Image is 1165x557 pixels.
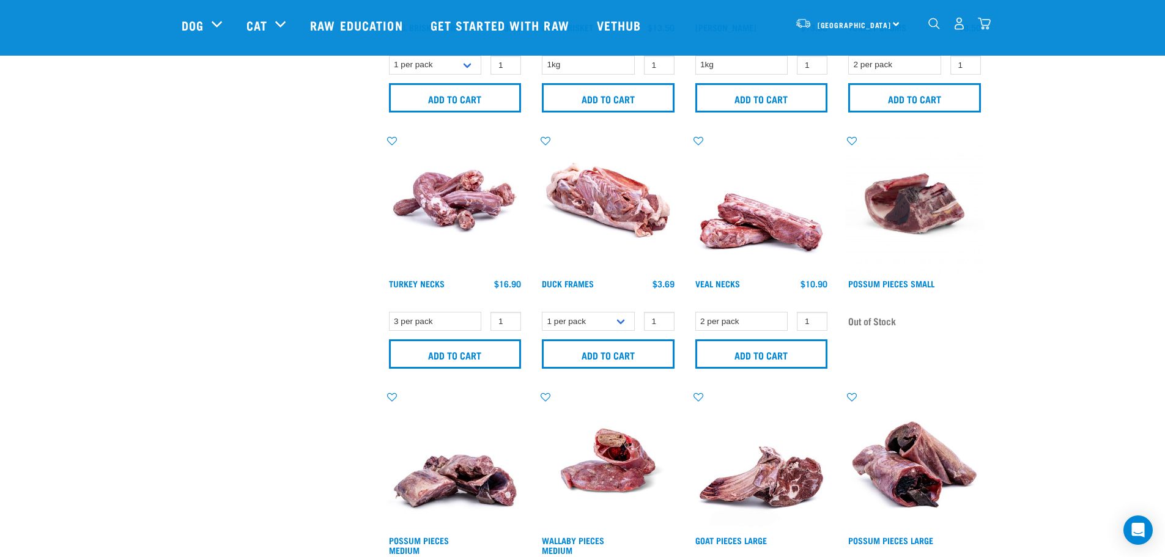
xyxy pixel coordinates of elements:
[845,135,984,273] img: Possum Piece Small
[978,17,991,30] img: home-icon@2x.png
[848,83,981,113] input: Add to cart
[845,391,984,529] img: 1200 Possum Pieces Large 01
[692,135,831,273] img: 1231 Veal Necks 4pp 01
[953,17,966,30] img: user.png
[928,18,940,29] img: home-icon-1@2x.png
[298,1,418,50] a: Raw Education
[389,83,522,113] input: Add to cart
[795,18,812,29] img: van-moving.png
[494,279,521,289] div: $16.90
[542,281,594,286] a: Duck Frames
[644,56,675,75] input: 1
[182,16,204,34] a: Dog
[539,391,678,529] img: Raw Essentials Wallaby Pieces Raw Meaty Bones For Dogs
[542,538,604,552] a: Wallaby Pieces Medium
[246,16,267,34] a: Cat
[542,83,675,113] input: Add to cart
[490,56,521,75] input: 1
[950,56,981,75] input: 1
[848,312,896,330] span: Out of Stock
[542,339,675,369] input: Add to cart
[585,1,657,50] a: Vethub
[389,281,445,286] a: Turkey Necks
[797,56,827,75] input: 1
[692,391,831,529] img: 1194 Goat Pieces Large 01
[818,23,892,27] span: [GEOGRAPHIC_DATA]
[797,312,827,331] input: 1
[386,135,525,273] img: 1259 Turkey Necks 01
[1123,515,1153,545] div: Open Intercom Messenger
[539,135,678,273] img: Whole Duck Frame
[848,281,934,286] a: Possum Pieces Small
[695,281,740,286] a: Veal Necks
[386,391,525,529] img: 1203 Possum Pieces Medium 01
[418,1,585,50] a: Get started with Raw
[653,279,675,289] div: $3.69
[695,83,828,113] input: Add to cart
[695,538,767,542] a: Goat Pieces Large
[801,279,827,289] div: $10.90
[389,339,522,369] input: Add to cart
[389,538,449,552] a: Possum Pieces Medium
[695,339,828,369] input: Add to cart
[848,538,933,542] a: Possum Pieces Large
[644,312,675,331] input: 1
[490,312,521,331] input: 1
